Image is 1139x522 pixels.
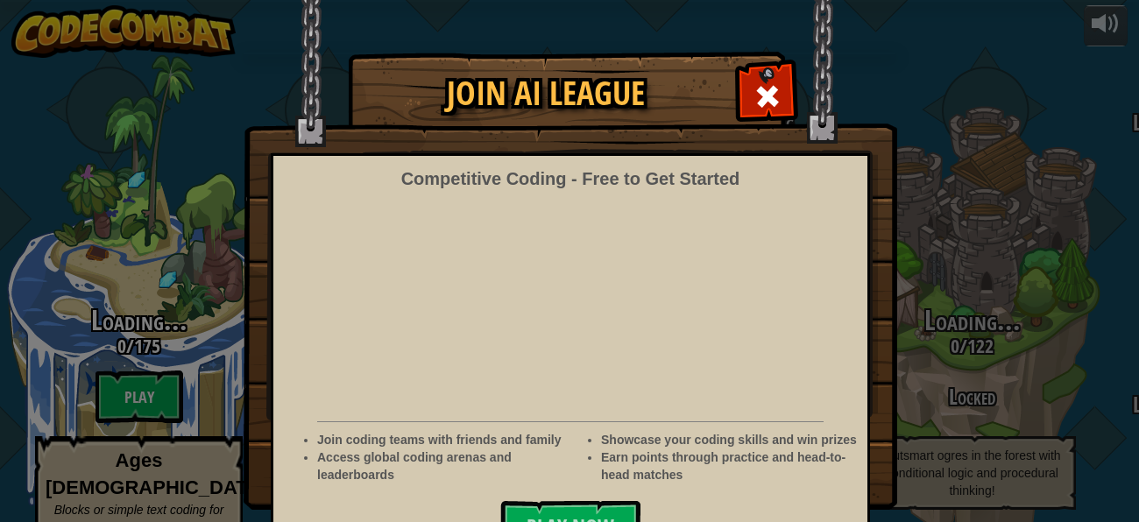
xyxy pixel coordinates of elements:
[317,431,575,448] li: Join coding teams with friends and family
[401,166,740,192] div: Competitive Coding - Free to Get Started
[601,448,859,483] li: Earn points through practice and head-to-head matches
[366,75,725,112] h1: Join AI League
[601,431,859,448] li: Showcase your coding skills and win prizes
[317,448,575,483] li: Access global coding arenas and leaderboards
